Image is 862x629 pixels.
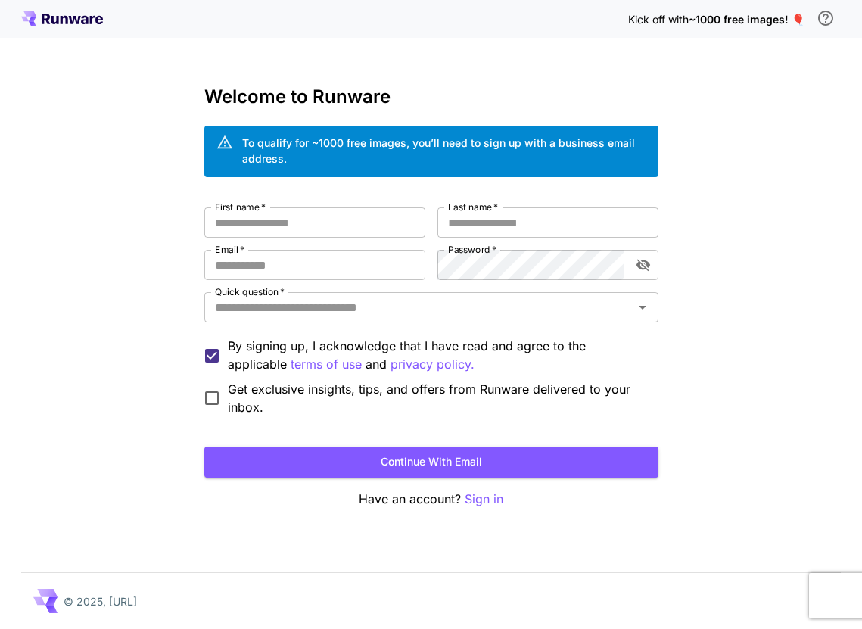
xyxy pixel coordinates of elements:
[64,593,137,609] p: © 2025, [URL]
[215,201,266,213] label: First name
[215,285,285,298] label: Quick question
[204,447,658,478] button: Continue with email
[242,135,646,167] div: To qualify for ~1000 free images, you’ll need to sign up with a business email address.
[448,201,498,213] label: Last name
[291,355,362,374] button: By signing up, I acknowledge that I have read and agree to the applicable and privacy policy.
[391,355,475,374] button: By signing up, I acknowledge that I have read and agree to the applicable terms of use and
[391,355,475,374] p: privacy policy.
[630,251,657,279] button: toggle password visibility
[628,13,689,26] span: Kick off with
[228,380,646,416] span: Get exclusive insights, tips, and offers from Runware delivered to your inbox.
[291,355,362,374] p: terms of use
[448,243,496,256] label: Password
[204,86,658,107] h3: Welcome to Runware
[215,243,244,256] label: Email
[811,3,841,33] button: In order to qualify for free credit, you need to sign up with a business email address and click ...
[465,490,503,509] button: Sign in
[204,490,658,509] p: Have an account?
[228,337,646,374] p: By signing up, I acknowledge that I have read and agree to the applicable and
[689,13,804,26] span: ~1000 free images! 🎈
[632,297,653,318] button: Open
